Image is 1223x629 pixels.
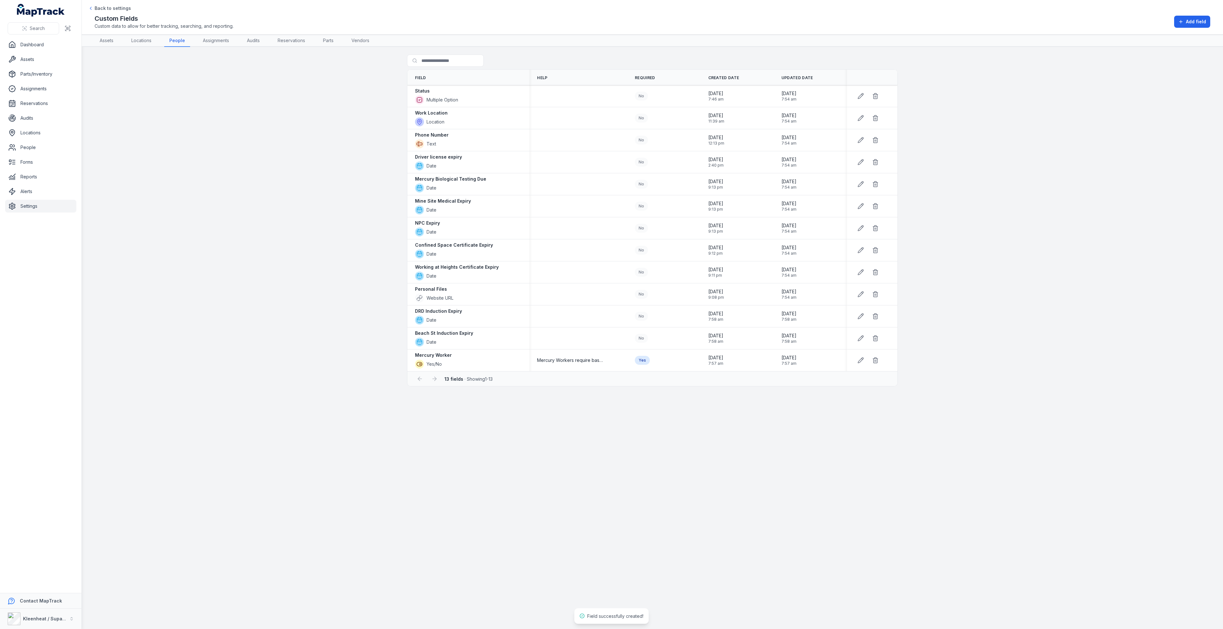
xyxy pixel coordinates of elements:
[781,251,796,256] span: 7:54 am
[708,222,723,234] time: 17/09/2025, 9:13:18 pm
[427,295,453,301] span: Website URL
[427,207,436,213] span: Date
[537,75,547,80] span: Help
[708,251,723,256] span: 9:12 pm
[781,200,796,207] span: [DATE]
[708,163,724,168] span: 2:40 pm
[415,242,493,248] strong: Confined Space Certificate Expiry
[415,330,473,336] strong: Beach St Induction Expiry
[781,134,796,146] time: 20/09/2025, 7:54:51 am
[587,613,643,619] span: Field successfully created!
[23,616,71,621] strong: Kleenheat / Supagas
[164,35,190,47] a: People
[242,35,265,47] a: Audits
[708,134,724,141] span: [DATE]
[708,156,724,163] span: [DATE]
[5,126,76,139] a: Locations
[781,112,796,124] time: 20/09/2025, 7:54:48 am
[5,112,76,124] a: Audits
[427,317,436,323] span: Date
[635,202,648,211] div: No
[708,311,723,317] span: [DATE]
[781,222,796,234] time: 20/09/2025, 7:54:51 am
[708,288,724,300] time: 19/09/2025, 9:08:11 pm
[781,266,796,273] span: [DATE]
[427,141,436,147] span: Text
[273,35,310,47] a: Reservations
[635,114,648,123] div: No
[781,295,796,300] span: 7:54 am
[5,82,76,95] a: Assignments
[444,376,463,382] strong: 13 fields
[708,333,723,339] span: [DATE]
[415,198,471,204] strong: Mine Site Medical Expiry
[635,334,648,343] div: No
[781,266,796,278] time: 20/09/2025, 7:54:41 am
[635,224,648,233] div: No
[5,141,76,154] a: People
[708,266,723,273] span: [DATE]
[415,352,452,358] strong: Mercury Worker
[20,598,62,603] strong: Contact MapTrack
[708,90,724,102] time: 20/09/2025, 7:46:52 am
[781,112,796,119] span: [DATE]
[781,317,796,322] span: 7:58 am
[95,5,131,11] span: Back to settings
[781,156,796,163] span: [DATE]
[95,14,234,23] h2: Custom Fields
[427,361,442,367] span: Yes/No
[427,251,436,257] span: Date
[635,136,648,145] div: No
[781,355,796,361] span: [DATE]
[708,361,723,366] span: 7:57 am
[5,185,76,198] a: Alerts
[635,312,648,321] div: No
[5,38,76,51] a: Dashboard
[781,207,796,212] span: 7:54 am
[781,339,796,344] span: 7:58 am
[444,376,493,382] span: · Showing 1 - 13
[708,119,724,124] span: 11:39 am
[635,246,648,255] div: No
[1174,16,1210,28] button: Add field
[8,22,59,34] button: Search
[708,317,723,322] span: 7:58 am
[781,288,796,300] time: 20/09/2025, 7:54:41 am
[781,119,796,124] span: 7:54 am
[708,134,724,146] time: 11/10/2024, 12:13:05 pm
[708,339,723,344] span: 7:58 am
[708,156,724,168] time: 17/09/2025, 2:40:56 pm
[635,268,648,277] div: No
[95,23,234,29] span: Custom data to allow for better tracking, searching, and reporting.
[781,156,796,168] time: 20/09/2025, 7:54:55 am
[781,97,796,102] span: 7:54 am
[635,290,648,299] div: No
[781,355,796,366] time: 20/09/2025, 7:57:37 am
[781,333,796,344] time: 20/09/2025, 7:58:15 am
[415,286,447,292] strong: Personal Files
[708,244,723,251] span: [DATE]
[708,229,723,234] span: 9:13 pm
[708,141,724,146] span: 12:13 pm
[17,4,65,17] a: MapTrack
[635,92,648,101] div: No
[781,244,796,256] time: 20/09/2025, 7:54:41 am
[5,97,76,110] a: Reservations
[781,134,796,141] span: [DATE]
[708,222,723,229] span: [DATE]
[537,357,604,363] span: Mercury Workers require baseline Mercury test at commencement and 6 monthly biological testing th...
[415,75,426,80] span: Field
[635,158,648,167] div: No
[427,119,444,125] span: Location
[708,288,724,295] span: [DATE]
[781,222,796,229] span: [DATE]
[708,355,723,361] span: [DATE]
[708,90,724,97] span: [DATE]
[708,112,724,124] time: 11/10/2024, 11:39:30 am
[5,200,76,213] a: Settings
[198,35,234,47] a: Assignments
[427,273,436,279] span: Date
[708,75,739,80] span: Created Date
[5,156,76,168] a: Forms
[5,170,76,183] a: Reports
